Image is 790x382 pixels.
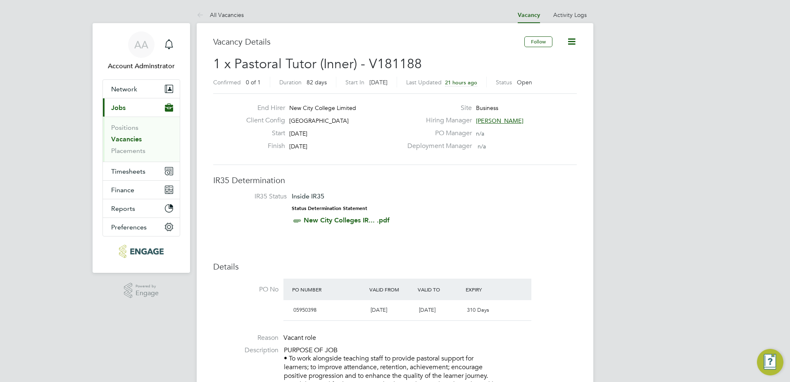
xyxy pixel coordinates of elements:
[289,104,356,112] span: New City College Limited
[467,306,489,313] span: 310 Days
[402,142,472,150] label: Deployment Manager
[111,167,145,175] span: Timesheets
[103,199,180,217] button: Reports
[213,346,278,355] label: Description
[213,175,577,186] h3: IR35 Determination
[93,23,190,273] nav: Main navigation
[279,79,302,86] label: Duration
[289,130,307,137] span: [DATE]
[221,192,287,201] label: IR35 Status
[213,285,278,294] label: PO No
[213,334,278,342] label: Reason
[304,216,390,224] a: New City Colleges IR... .pdf
[289,143,307,150] span: [DATE]
[213,261,577,272] h3: Details
[111,104,126,112] span: Jobs
[111,223,147,231] span: Preferences
[517,79,532,86] span: Open
[111,85,137,93] span: Network
[136,290,159,297] span: Engage
[103,181,180,199] button: Finance
[103,80,180,98] button: Network
[111,147,145,155] a: Placements
[103,162,180,180] button: Timesheets
[369,79,388,86] span: [DATE]
[240,129,285,138] label: Start
[102,31,180,71] a: AAAccount Adminstrator
[124,283,159,298] a: Powered byEngage
[103,218,180,236] button: Preferences
[103,98,180,117] button: Jobs
[213,79,241,86] label: Confirmed
[213,36,524,47] h3: Vacancy Details
[111,186,134,194] span: Finance
[119,245,163,258] img: protocol-logo-retina.png
[419,306,435,313] span: [DATE]
[283,334,316,342] span: Vacant role
[289,117,349,124] span: [GEOGRAPHIC_DATA]
[111,135,142,143] a: Vacancies
[476,104,498,112] span: Business
[757,349,783,375] button: Engage Resource Center
[553,11,587,19] a: Activity Logs
[371,306,387,313] span: [DATE]
[478,143,486,150] span: n/a
[402,116,472,125] label: Hiring Manager
[240,104,285,112] label: End Hirer
[103,117,180,162] div: Jobs
[111,124,138,131] a: Positions
[524,36,552,47] button: Follow
[213,56,422,72] span: 1 x Pastoral Tutor (Inner) - V181188
[240,116,285,125] label: Client Config
[445,79,477,86] span: 21 hours ago
[367,282,416,297] div: Valid From
[197,11,244,19] a: All Vacancies
[476,117,523,124] span: [PERSON_NAME]
[293,306,316,313] span: 05950398
[111,205,135,212] span: Reports
[402,129,472,138] label: PO Manager
[240,142,285,150] label: Finish
[136,283,159,290] span: Powered by
[134,39,148,50] span: AA
[102,61,180,71] span: Account Adminstrator
[246,79,261,86] span: 0 of 1
[464,282,512,297] div: Expiry
[416,282,464,297] div: Valid To
[518,12,540,19] a: Vacancy
[496,79,512,86] label: Status
[102,245,180,258] a: Go to home page
[406,79,442,86] label: Last Updated
[292,205,367,211] strong: Status Determination Statement
[345,79,364,86] label: Start In
[290,282,367,297] div: PO Number
[292,192,324,200] span: Inside IR35
[307,79,327,86] span: 82 days
[402,104,472,112] label: Site
[476,130,484,137] span: n/a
